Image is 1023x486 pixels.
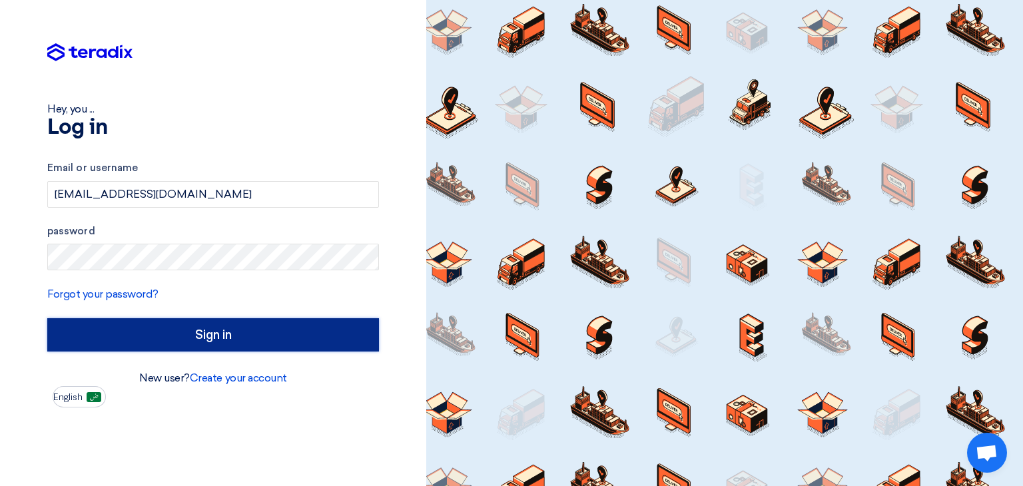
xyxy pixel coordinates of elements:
input: Enter your business email or username [47,181,379,208]
font: New user? [139,371,190,384]
button: English [53,386,106,407]
img: Teradix logo [47,43,133,62]
img: ar-AR.png [87,392,101,402]
font: Hey, you ... [47,103,94,115]
a: Forgot your password? [47,288,159,300]
input: Sign in [47,318,379,352]
font: password [47,225,95,237]
font: English [53,391,83,403]
font: Email or username [47,162,138,174]
div: Open chat [967,433,1007,473]
font: Log in [47,117,107,138]
a: Create your account [190,371,287,384]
